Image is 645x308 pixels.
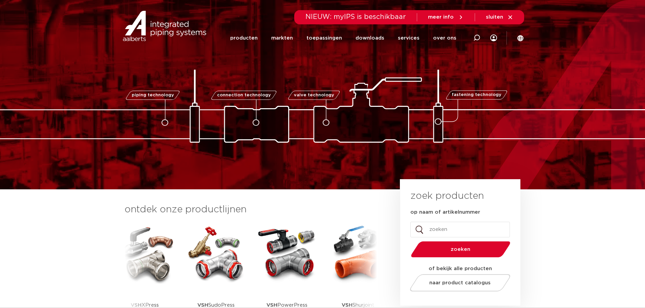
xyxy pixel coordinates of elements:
[428,247,493,252] span: zoeken
[429,266,492,271] strong: of bekijk alle producten
[271,24,293,52] a: markten
[410,222,510,237] input: zoeken
[356,24,384,52] a: downloads
[230,24,456,52] nav: Menu
[410,209,480,216] label: op naam of artikelnummer
[217,93,271,97] span: connection technology
[410,189,484,203] h3: zoek producten
[429,280,491,285] span: naar product catalogus
[452,93,501,97] span: fastening technology
[132,93,174,97] span: piping technology
[490,24,497,52] div: my IPS
[342,303,352,308] strong: VSH
[266,303,277,308] strong: VSH
[408,241,513,258] button: zoeken
[230,24,258,52] a: producten
[305,14,406,20] span: NIEUW: myIPS is beschikbaar
[294,93,334,97] span: valve technology
[306,24,342,52] a: toepassingen
[428,15,454,20] span: meer info
[125,203,377,216] h3: ontdek onze productlijnen
[486,15,503,20] span: sluiten
[131,303,142,308] strong: VSH
[398,24,420,52] a: services
[433,24,456,52] a: over ons
[486,14,513,20] a: sluiten
[428,14,464,20] a: meer info
[197,303,208,308] strong: VSH
[408,274,512,291] a: naar product catalogus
